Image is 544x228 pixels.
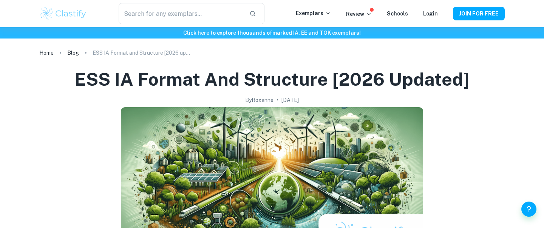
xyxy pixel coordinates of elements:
p: Review [346,10,372,18]
input: Search for any exemplars... [119,3,243,24]
button: Help and Feedback [521,202,536,217]
a: Schools [387,11,408,17]
p: • [277,96,278,104]
p: Exemplars [296,9,331,17]
img: Clastify logo [39,6,87,21]
a: Blog [67,48,79,58]
h6: Click here to explore thousands of marked IA, EE and TOK exemplars ! [2,29,542,37]
h1: ESS IA Format and Structure [2026 updated] [74,67,470,91]
h2: By Roxanne [245,96,274,104]
h2: [DATE] [281,96,299,104]
button: JOIN FOR FREE [453,7,505,20]
a: Home [39,48,54,58]
a: Login [423,11,438,17]
p: ESS IA Format and Structure [2026 updated] [93,49,191,57]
